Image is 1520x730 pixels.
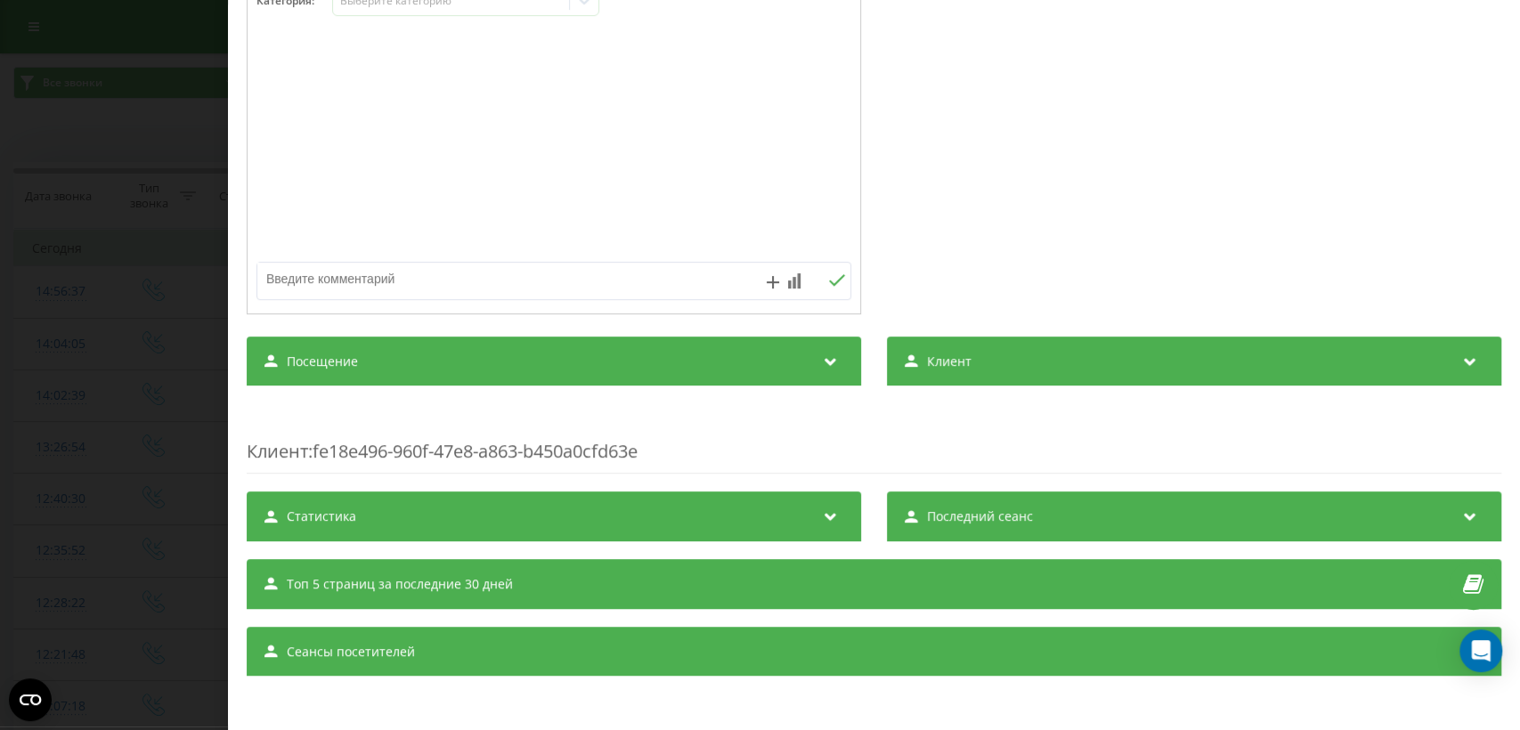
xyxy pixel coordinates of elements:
span: Клиент [927,353,971,370]
span: Статистика [287,507,356,525]
button: Open CMP widget [9,678,52,721]
span: Топ 5 страниц за последние 30 дней [287,575,513,593]
span: Посещение [287,353,358,370]
span: Последний сеанс [927,507,1033,525]
div: : fe18e496-960f-47e8-a863-b450a0cfd63e [247,403,1501,474]
div: Open Intercom Messenger [1459,629,1502,672]
span: Сеансы посетителей [287,643,415,661]
span: Клиент [247,439,308,463]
